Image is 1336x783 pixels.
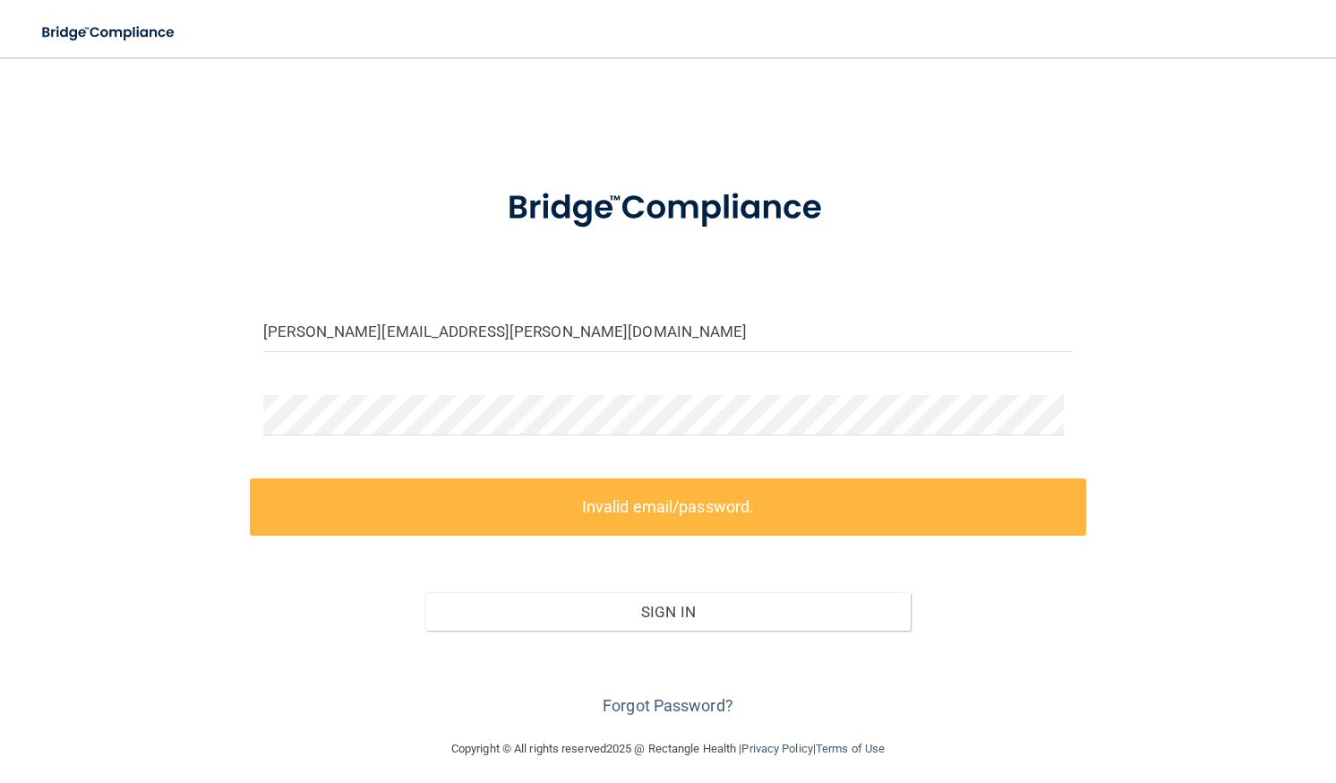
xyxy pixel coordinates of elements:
[473,165,864,252] img: bridge_compliance_login_screen.278c3ca4.svg
[603,696,733,715] a: Forgot Password?
[741,742,812,755] a: Privacy Policy
[27,14,192,51] img: bridge_compliance_login_screen.278c3ca4.svg
[263,312,1073,352] input: Email
[341,720,995,778] div: Copyright © All rights reserved 2025 @ Rectangle Health | |
[250,478,1086,535] label: Invalid email/password.
[816,742,885,755] a: Terms of Use
[1026,656,1315,727] iframe: Drift Widget Chat Controller
[425,592,911,632] button: Sign In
